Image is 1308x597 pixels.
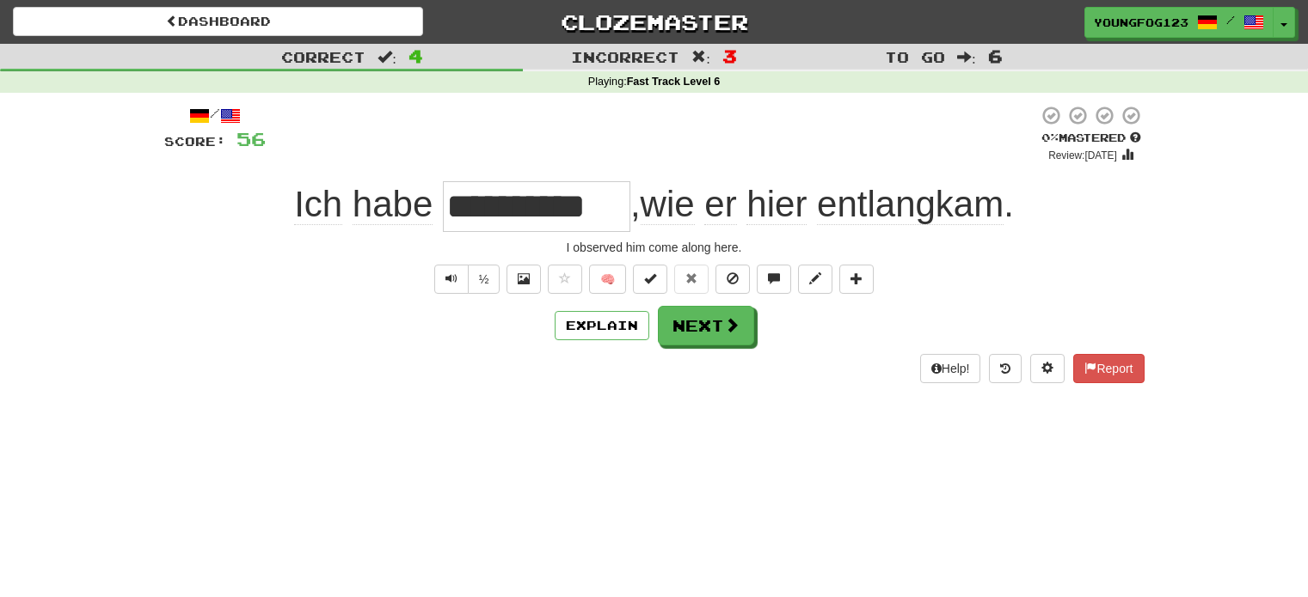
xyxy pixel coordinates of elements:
[658,306,754,345] button: Next
[164,134,226,149] span: Score:
[294,184,342,225] span: Ich
[722,46,737,66] span: 3
[798,265,832,294] button: Edit sentence (alt+d)
[468,265,500,294] button: ½
[674,265,709,294] button: Reset to 0% Mastered (alt+r)
[627,76,721,88] strong: Fast Track Level 6
[885,48,945,65] span: To go
[630,184,1014,225] span: , .
[1048,149,1117,161] small: Review: [DATE]
[989,354,1022,383] button: Round history (alt+y)
[1226,14,1235,26] span: /
[164,105,266,126] div: /
[988,46,1003,66] span: 6
[704,184,736,225] span: er
[571,48,679,65] span: Incorrect
[164,239,1145,256] div: I observed him come along here.
[1038,131,1145,146] div: Mastered
[817,184,1004,225] span: entlangkam
[691,50,710,64] span: :
[236,128,266,149] span: 56
[353,184,433,225] span: habe
[757,265,791,294] button: Discuss sentence (alt+u)
[449,7,859,37] a: Clozemaster
[507,265,541,294] button: Show image (alt+x)
[434,265,469,294] button: Play sentence audio (ctl+space)
[1073,354,1144,383] button: Report
[281,48,365,65] span: Correct
[957,50,976,64] span: :
[633,265,667,294] button: Set this sentence to 100% Mastered (alt+m)
[13,7,423,36] a: Dashboard
[589,265,626,294] button: 🧠
[555,311,649,340] button: Explain
[378,50,396,64] span: :
[431,265,500,294] div: Text-to-speech controls
[408,46,423,66] span: 4
[839,265,874,294] button: Add to collection (alt+a)
[548,265,582,294] button: Favorite sentence (alt+f)
[1084,7,1274,38] a: YoungFog123 /
[920,354,981,383] button: Help!
[641,184,695,225] span: wie
[1094,15,1188,30] span: YoungFog123
[715,265,750,294] button: Ignore sentence (alt+i)
[1041,131,1059,144] span: 0 %
[746,184,807,225] span: hier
